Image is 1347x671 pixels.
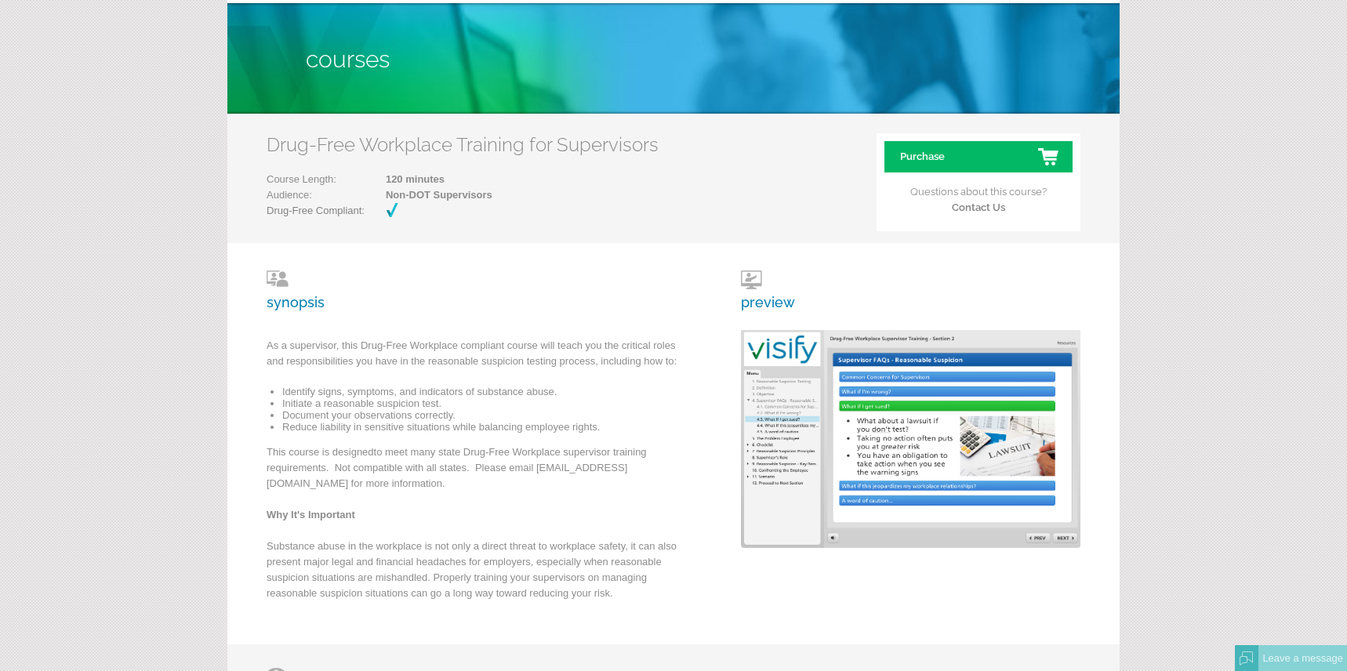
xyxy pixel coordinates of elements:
[267,338,690,377] p: As a supervisor, this Drug-Free Workplace compliant course will teach you the critical roles and ...
[1240,651,1254,666] img: Offline
[267,187,492,203] p: Audience:
[282,421,690,433] li: Reduce liability in sensitive situations while balancing employee rights.
[267,172,492,187] p: Course Length:
[741,270,795,310] h3: preview
[336,187,492,203] span: Non-DOT Supervisors
[952,201,1005,213] a: Contact Us
[306,45,390,73] span: Courses
[267,539,690,609] p: Substance abuse in the workplace is not only a direct threat to workplace safety, it can also pre...
[267,203,416,219] p: Drug-Free Compliant:
[267,133,659,156] h2: Drug-Free Workplace Training for Supervisors
[282,397,690,409] li: Initiate a reasonable suspicion test.
[884,141,1073,172] a: Purchase
[741,330,1080,548] img: Visify_DFWPS_Screenshot.png
[884,172,1073,216] p: Questions about this course?
[282,386,690,397] li: Identify signs, symptoms, and indicators of substance abuse.
[282,409,690,421] li: Document your observations correctly.
[267,509,355,520] strong: Why It's Important
[1258,645,1347,671] div: Leave a message
[267,270,690,310] h3: synopsis
[267,444,690,499] p: This course is designed
[336,172,492,187] span: 120 minutes
[267,446,647,489] span: to meet many state Drug-Free Workplace supervisor training requirements. Not compatible with all ...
